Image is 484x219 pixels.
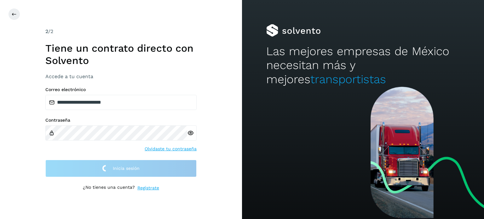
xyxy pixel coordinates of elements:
a: Regístrate [137,185,159,191]
button: Inicia sesión [45,160,197,177]
span: 2 [45,28,48,34]
h1: Tiene un contrato directo con Solvento [45,42,197,66]
label: Correo electrónico [45,87,197,92]
span: Inicia sesión [113,166,140,170]
a: Olvidaste tu contraseña [145,146,197,152]
div: /2 [45,28,197,35]
p: ¿No tienes una cuenta? [83,185,135,191]
h2: Las mejores empresas de México necesitan más y mejores [266,44,460,86]
label: Contraseña [45,118,197,123]
h3: Accede a tu cuenta [45,73,197,79]
span: transportistas [310,72,386,86]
